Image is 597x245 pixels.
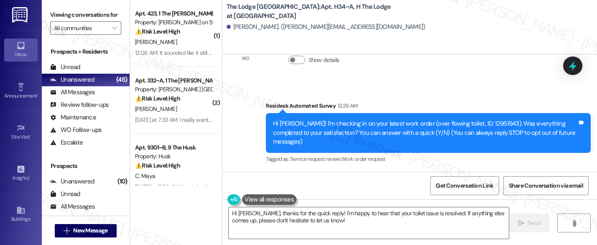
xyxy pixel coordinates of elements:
[341,155,385,162] span: Work order request
[135,172,155,180] span: C. Maya
[290,155,341,162] span: Service request review ,
[135,38,177,46] span: [PERSON_NAME]
[42,47,130,56] div: Prospects + Residents
[571,220,577,227] i: 
[50,113,96,122] div: Maintenance
[266,153,591,165] div: Tagged as:
[135,85,212,94] div: Property: [PERSON_NAME] [GEOGRAPHIC_DATA][PERSON_NAME]
[135,162,180,169] strong: ⚠️ Risk Level: High
[50,88,95,97] div: All Messages
[135,105,177,113] span: [PERSON_NAME]
[50,101,109,109] div: Review follow-ups
[50,215,99,224] div: New Inbounds
[273,119,577,146] div: Hi [PERSON_NAME]! I'm checking in on your latest work order (over flowing toilet, ID: 12951943). ...
[4,121,38,144] a: Site Visit •
[50,75,94,84] div: Unanswered
[115,175,130,188] div: (10)
[4,162,38,185] a: Insights •
[64,227,70,234] i: 
[37,92,38,98] span: •
[50,8,121,21] label: Viewing conversations for
[30,133,31,139] span: •
[227,23,426,31] div: [PERSON_NAME]. ([PERSON_NAME][EMAIL_ADDRESS][DOMAIN_NAME])
[50,190,80,199] div: Unread
[50,63,80,72] div: Unread
[112,25,117,31] i: 
[336,101,358,110] div: 12:39 AM
[73,226,107,235] span: New Message
[50,177,94,186] div: Unanswered
[430,176,499,195] button: Get Conversation Link
[50,138,83,147] div: Escalate
[114,73,130,86] div: (45)
[50,202,95,211] div: All Messages
[436,181,493,190] span: Get Conversation Link
[135,28,180,35] strong: ⚠️ Risk Level: High
[135,9,212,18] div: Apt. 423, 1 The [PERSON_NAME] on 5th
[135,116,408,124] div: [DATE] at 7:33 AM: I really want it to be fixed [PERSON_NAME] before I go home for the weekend if...
[528,219,541,227] span: Send
[227,3,394,21] b: The Lodge [GEOGRAPHIC_DATA]: Apt. H34~A, H The Lodge at [GEOGRAPHIC_DATA]
[50,126,102,134] div: WO Follow-ups
[135,49,428,57] div: 12:06 AM: It sounded like it still wasn't fixed; when I moved the drum around with my hand, it st...
[4,39,38,61] a: Inbox
[42,162,130,170] div: Prospects
[135,183,305,191] div: [DATE] at 7:05 AM: Yes to both. It’s unbearable having no A/C I won’t lie.
[4,203,38,226] a: Buildings
[12,7,29,23] img: ResiDesk Logo
[518,220,524,227] i: 
[509,214,550,232] button: Send
[135,95,180,102] strong: ⚠️ Risk Level: High
[54,21,108,35] input: All communities
[242,54,250,63] div: WO
[509,181,583,190] span: Share Conversation via email
[266,101,591,113] div: Residesk Automated Survey
[135,18,212,27] div: Property: [PERSON_NAME] on 5th
[229,207,509,239] textarea: Hi [PERSON_NAME], thanks for the quick reply! I'm happy to hear that your toilet issue is resolve...
[309,56,339,64] label: Show details
[135,76,212,85] div: Apt. 332~A, 1 The [PERSON_NAME] St. [PERSON_NAME]
[55,224,117,237] button: New Message
[135,152,212,161] div: Property: Husk
[135,143,212,152] div: Apt. 9301~B, 9 The Husk
[29,174,30,180] span: •
[503,176,589,195] button: Share Conversation via email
